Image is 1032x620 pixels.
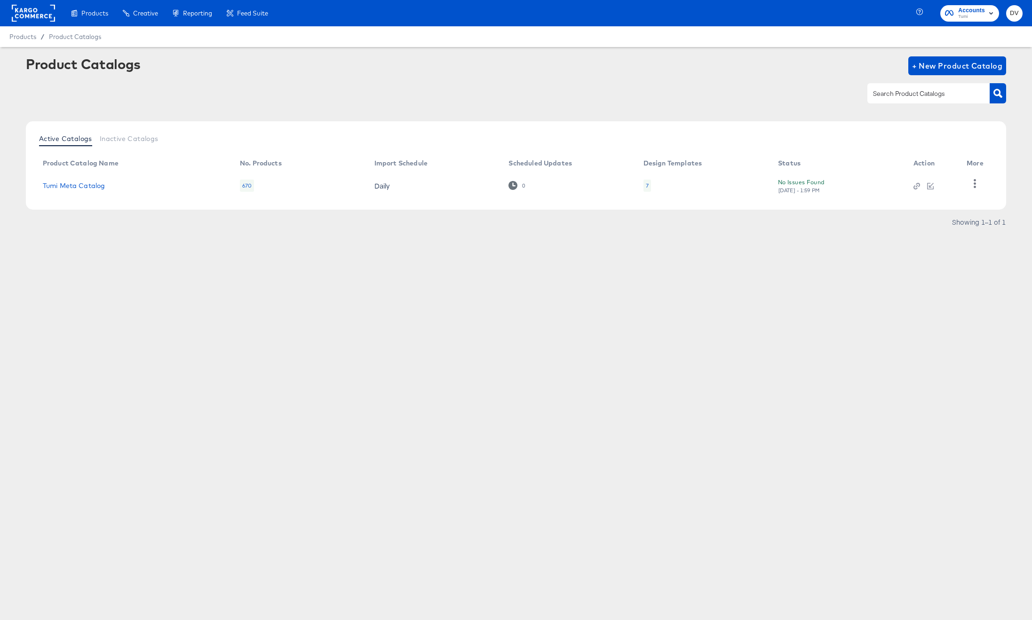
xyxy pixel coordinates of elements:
[81,9,108,17] span: Products
[958,13,985,21] span: Tumi
[952,219,1006,225] div: Showing 1–1 of 1
[43,159,119,167] div: Product Catalog Name
[508,181,525,190] div: 0
[133,9,158,17] span: Creative
[374,159,428,167] div: Import Schedule
[1010,8,1019,19] span: DV
[871,88,971,99] input: Search Product Catalogs
[240,180,254,192] div: 670
[508,159,572,167] div: Scheduled Updates
[643,180,651,192] div: 7
[100,135,159,142] span: Inactive Catalogs
[522,182,525,189] div: 0
[912,59,1003,72] span: + New Product Catalog
[643,159,702,167] div: Design Templates
[183,9,212,17] span: Reporting
[646,182,649,189] div: 7
[958,6,985,16] span: Accounts
[39,135,92,142] span: Active Catalogs
[770,156,906,171] th: Status
[908,56,1007,75] button: + New Product Catalog
[940,5,999,22] button: AccountsTumi
[9,33,36,40] span: Products
[959,156,995,171] th: More
[906,156,959,171] th: Action
[36,33,49,40] span: /
[240,159,282,167] div: No. Products
[237,9,268,17] span: Feed Suite
[367,171,501,200] td: Daily
[26,56,141,71] div: Product Catalogs
[49,33,101,40] a: Product Catalogs
[1006,5,1023,22] button: DV
[43,182,105,189] a: Tumi Meta Catalog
